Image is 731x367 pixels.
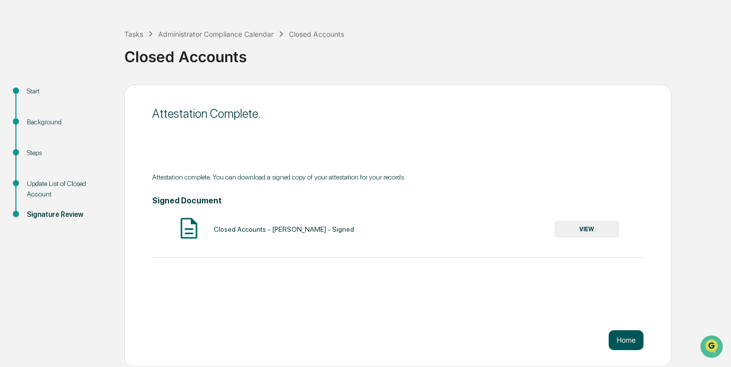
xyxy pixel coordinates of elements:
[152,173,643,181] div: Attestation complete. You can download a signed copy of your attestation for your records.
[124,40,726,66] div: Closed Accounts
[27,179,108,199] div: Update List of Closed Account
[10,145,18,153] div: 🔎
[6,121,68,139] a: 🖐️Preclearance
[214,225,354,233] div: Closed Accounts - [PERSON_NAME] - Signed
[10,21,181,37] p: How can we help?
[152,106,643,121] div: Attestation Complete.
[34,76,163,86] div: Start new chat
[10,76,28,94] img: 1746055101610-c473b297-6a78-478c-a979-82029cc54cd1
[6,140,67,158] a: 🔎Data Lookup
[609,330,643,350] button: Home
[27,86,108,96] div: Start
[27,148,108,158] div: Steps
[10,126,18,134] div: 🖐️
[72,126,80,134] div: 🗄️
[554,221,619,238] button: VIEW
[27,209,108,220] div: Signature Review
[289,30,344,38] div: Closed Accounts
[68,121,127,139] a: 🗄️Attestations
[169,79,181,91] button: Start new chat
[20,144,63,154] span: Data Lookup
[27,117,108,127] div: Background
[699,334,726,361] iframe: Open customer support
[124,30,143,38] div: Tasks
[177,216,201,241] img: Document Icon
[158,30,274,38] div: Administrator Compliance Calendar
[99,169,120,176] span: Pylon
[152,196,643,205] h4: Signed Document
[70,168,120,176] a: Powered byPylon
[82,125,123,135] span: Attestations
[34,86,126,94] div: We're available if you need us!
[20,125,64,135] span: Preclearance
